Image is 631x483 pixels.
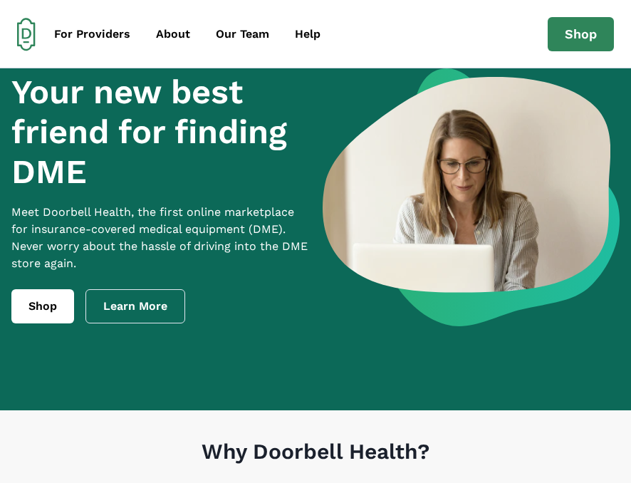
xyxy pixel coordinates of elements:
a: Learn More [85,289,185,323]
a: Shop [548,17,614,51]
a: Our Team [204,20,281,48]
h1: Your new best friend for finding DME [11,72,308,192]
a: For Providers [43,20,142,48]
div: For Providers [54,26,130,43]
div: About [156,26,190,43]
a: Shop [11,289,74,323]
div: Help [295,26,320,43]
img: a woman looking at a computer [323,68,620,326]
p: Meet Doorbell Health, the first online marketplace for insurance-covered medical equipment (DME).... [11,204,308,272]
a: About [145,20,202,48]
a: Help [283,20,332,48]
div: Our Team [216,26,269,43]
